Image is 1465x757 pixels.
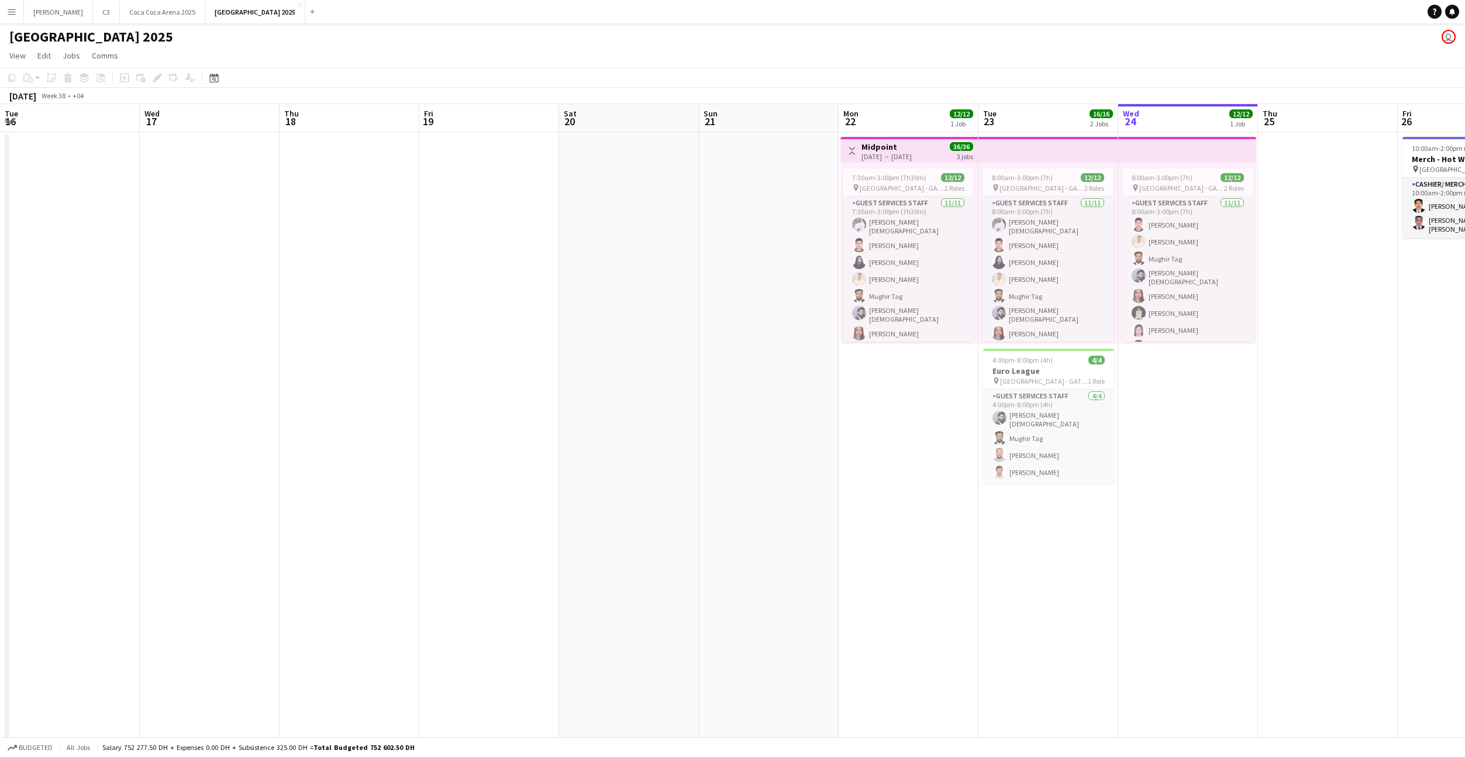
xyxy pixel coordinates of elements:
button: Budgeted [6,741,54,754]
a: Edit [33,48,56,63]
span: 26 [1401,115,1412,128]
span: 2 Roles [945,184,964,192]
app-job-card: 4:00pm-8:00pm (4h)4/4Euro League [GEOGRAPHIC_DATA] - GATE 71 RoleGuest Services Staff4/44:00pm-8:... [983,349,1114,484]
span: Sat [564,108,577,119]
span: 1 Role [1088,377,1105,386]
span: [GEOGRAPHIC_DATA] - GATE 7 [1000,377,1088,386]
div: [DATE] [9,90,36,102]
span: 19 [422,115,433,128]
div: 2 Jobs [1090,119,1112,128]
span: Week 38 [39,91,68,100]
span: Tue [5,108,18,119]
span: 21 [702,115,718,128]
span: 12/12 [941,173,964,182]
button: [PERSON_NAME] [24,1,93,23]
span: 25 [1261,115,1277,128]
span: Jobs [63,50,80,61]
app-job-card: 7:30am-3:00pm (7h30m)12/12 [GEOGRAPHIC_DATA] - GATE 72 RolesGuest Services Staff11/117:30am-3:00p... [843,168,974,342]
span: Wed [1123,108,1139,119]
app-job-card: 8:00am-3:00pm (7h)12/12 [GEOGRAPHIC_DATA] - GATE 72 RolesGuest Services Staff11/118:00am-3:00pm (... [983,168,1114,342]
span: 18 [282,115,299,128]
div: +04 [73,91,84,100]
app-card-role: Guest Services Staff11/118:00am-3:00pm (7h)[PERSON_NAME][PERSON_NAME]Mughir Tag[PERSON_NAME][DEMO... [1122,197,1253,410]
span: Comms [92,50,118,61]
app-card-role: Guest Services Staff11/117:30am-3:00pm (7h30m)[PERSON_NAME][DEMOGRAPHIC_DATA][PERSON_NAME][PERSON... [843,197,974,413]
span: Sun [704,108,718,119]
h3: Midpoint [861,142,912,152]
app-job-card: 8:00am-3:00pm (7h)12/12 [GEOGRAPHIC_DATA] - GATE 72 RolesGuest Services Staff11/118:00am-3:00pm (... [1122,168,1253,342]
span: 22 [842,115,859,128]
span: 36/36 [950,142,973,151]
span: Thu [1263,108,1277,119]
span: 20 [562,115,577,128]
div: 3 jobs [957,151,973,161]
span: 4:00pm-8:00pm (4h) [992,356,1053,364]
a: View [5,48,30,63]
span: 12/12 [1229,109,1253,118]
span: Budgeted [19,744,53,752]
div: Salary 752 277.50 DH + Expenses 0.00 DH + Subsistence 325.00 DH = [102,743,415,752]
span: Fri [424,108,433,119]
h1: [GEOGRAPHIC_DATA] 2025 [9,28,173,46]
span: [GEOGRAPHIC_DATA] - GATE 7 [999,184,1084,192]
span: 7:30am-3:00pm (7h30m) [852,173,926,182]
span: 8:00am-3:00pm (7h) [992,173,1053,182]
app-card-role: Guest Services Staff4/44:00pm-8:00pm (4h)[PERSON_NAME][DEMOGRAPHIC_DATA]Mughir Tag[PERSON_NAME][P... [983,390,1114,484]
div: 1 Job [1230,119,1252,128]
button: [GEOGRAPHIC_DATA] 2025 [205,1,305,23]
button: C3 [93,1,120,23]
app-card-role: Guest Services Staff11/118:00am-3:00pm (7h)[PERSON_NAME][DEMOGRAPHIC_DATA][PERSON_NAME][PERSON_NA... [983,197,1114,413]
span: 2 Roles [1224,184,1244,192]
span: 4/4 [1088,356,1105,364]
span: [GEOGRAPHIC_DATA] - GATE 7 [860,184,945,192]
span: Total Budgeted 752 602.50 DH [313,743,415,752]
a: Jobs [58,48,85,63]
span: 17 [143,115,160,128]
span: 12/12 [1221,173,1244,182]
div: [DATE] → [DATE] [861,152,912,161]
span: Tue [983,108,997,119]
span: Wed [144,108,160,119]
a: Comms [87,48,123,63]
app-user-avatar: Marisol Pestano [1442,30,1456,44]
span: 2 Roles [1084,184,1104,192]
div: 1 Job [950,119,973,128]
span: 12/12 [950,109,973,118]
span: 12/12 [1081,173,1104,182]
span: Fri [1402,108,1412,119]
h3: Euro League [983,366,1114,376]
button: Coca Coca Arena 2025 [120,1,205,23]
span: View [9,50,26,61]
span: [GEOGRAPHIC_DATA] - GATE 7 [1139,184,1224,192]
span: 8:00am-3:00pm (7h) [1132,173,1192,182]
span: 16/16 [1090,109,1113,118]
span: Mon [843,108,859,119]
span: 16 [3,115,18,128]
span: 23 [981,115,997,128]
span: 24 [1121,115,1139,128]
span: Edit [37,50,51,61]
span: Thu [284,108,299,119]
span: All jobs [64,743,92,752]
